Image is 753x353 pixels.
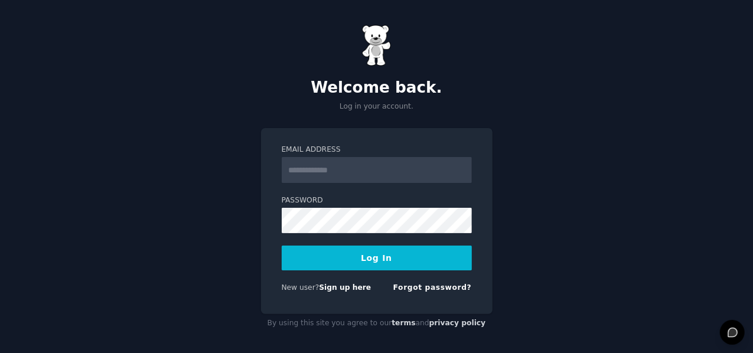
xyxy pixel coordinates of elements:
[429,319,486,327] a: privacy policy
[393,283,472,292] a: Forgot password?
[261,79,493,97] h2: Welcome back.
[282,145,472,155] label: Email Address
[282,283,320,292] span: New user?
[282,246,472,270] button: Log In
[261,102,493,112] p: Log in your account.
[261,314,493,333] div: By using this site you agree to our and
[319,283,371,292] a: Sign up here
[282,195,472,206] label: Password
[362,25,392,66] img: Gummy Bear
[392,319,415,327] a: terms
